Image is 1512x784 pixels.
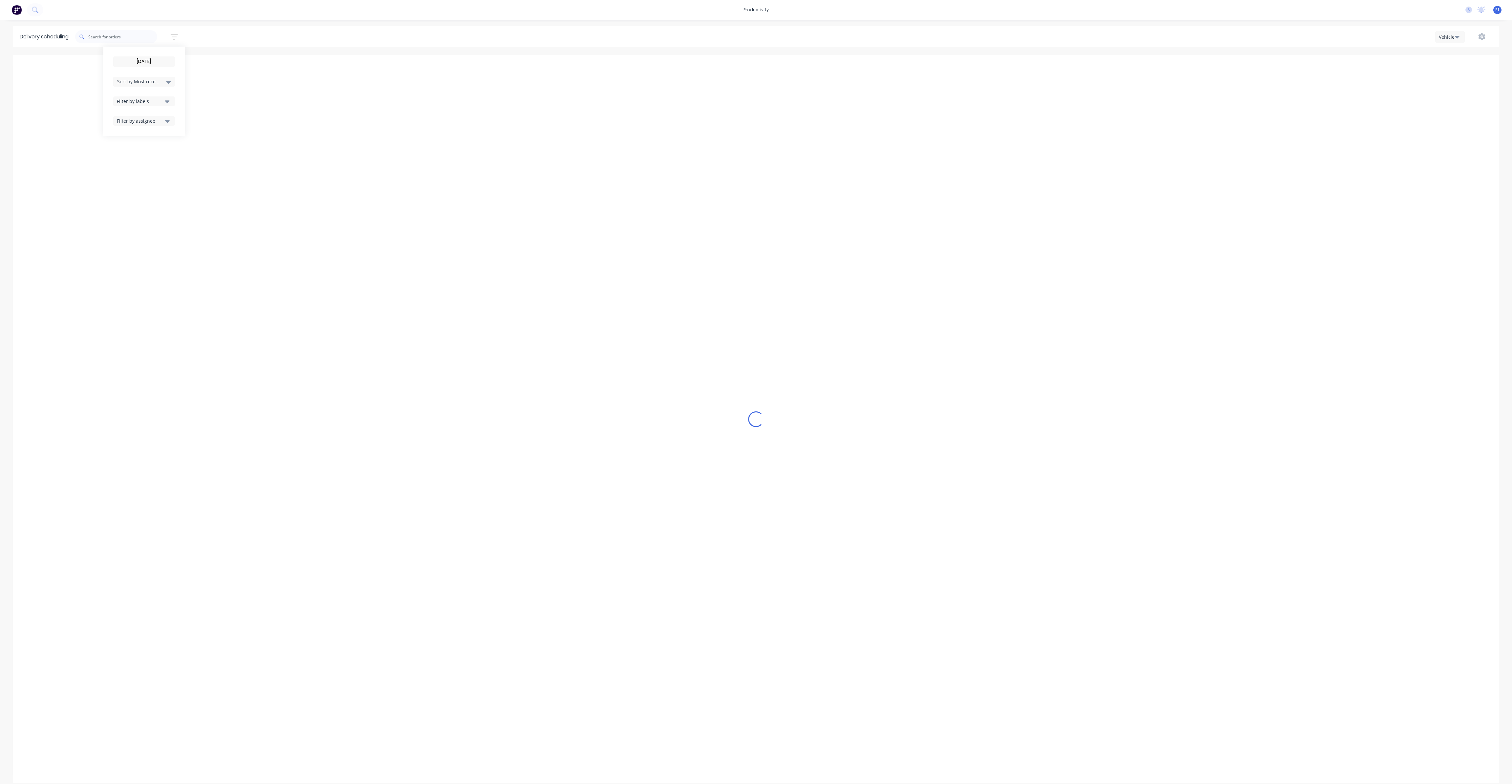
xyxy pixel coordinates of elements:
[1495,7,1500,13] span: F1
[1435,31,1465,43] button: Vehicle
[114,57,175,67] input: Required Date
[13,26,75,47] div: Delivery scheduling
[12,5,22,15] img: Factory
[740,5,772,15] div: productivity
[88,30,157,43] input: Search for orders
[1439,33,1458,40] div: Vehicle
